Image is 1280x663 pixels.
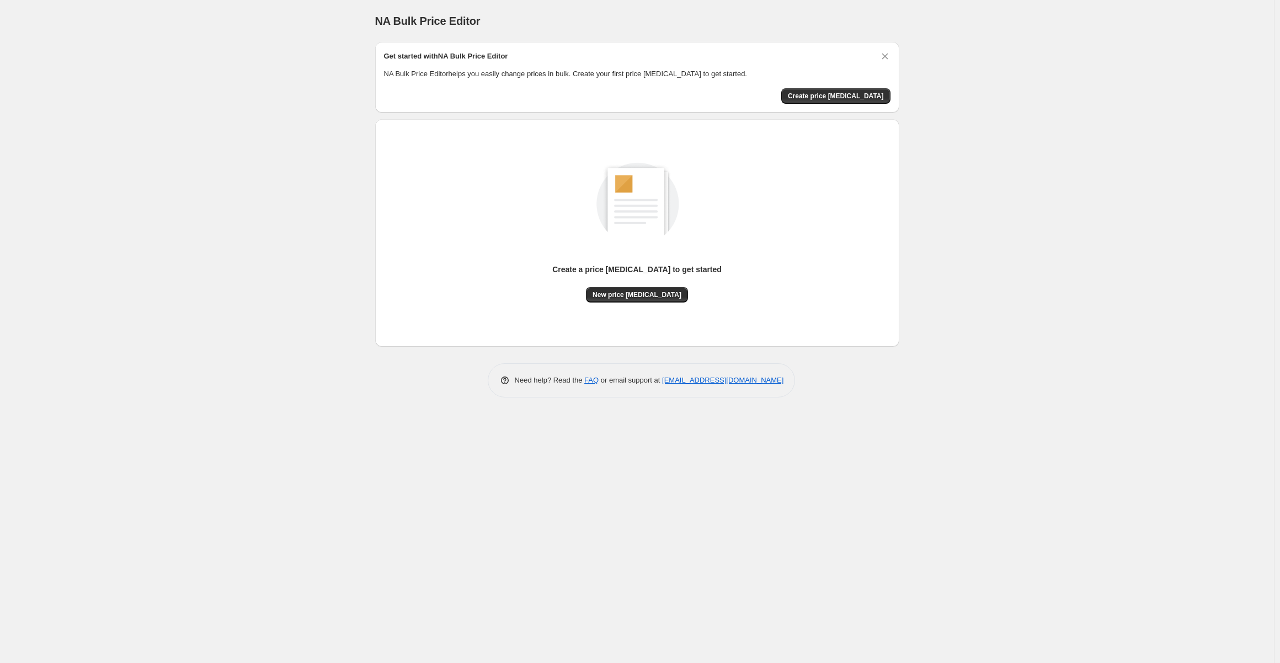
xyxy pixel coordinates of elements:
[552,264,722,275] p: Create a price [MEDICAL_DATA] to get started
[515,376,585,384] span: Need help? Read the
[584,376,599,384] a: FAQ
[384,51,508,62] h2: Get started with NA Bulk Price Editor
[781,88,890,104] button: Create price change job
[879,51,890,62] button: Dismiss card
[662,376,783,384] a: [EMAIL_ADDRESS][DOMAIN_NAME]
[593,290,681,299] span: New price [MEDICAL_DATA]
[384,68,890,79] p: NA Bulk Price Editor helps you easily change prices in bulk. Create your first price [MEDICAL_DAT...
[375,15,481,27] span: NA Bulk Price Editor
[788,92,884,100] span: Create price [MEDICAL_DATA]
[599,376,662,384] span: or email support at
[586,287,688,303] button: New price [MEDICAL_DATA]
